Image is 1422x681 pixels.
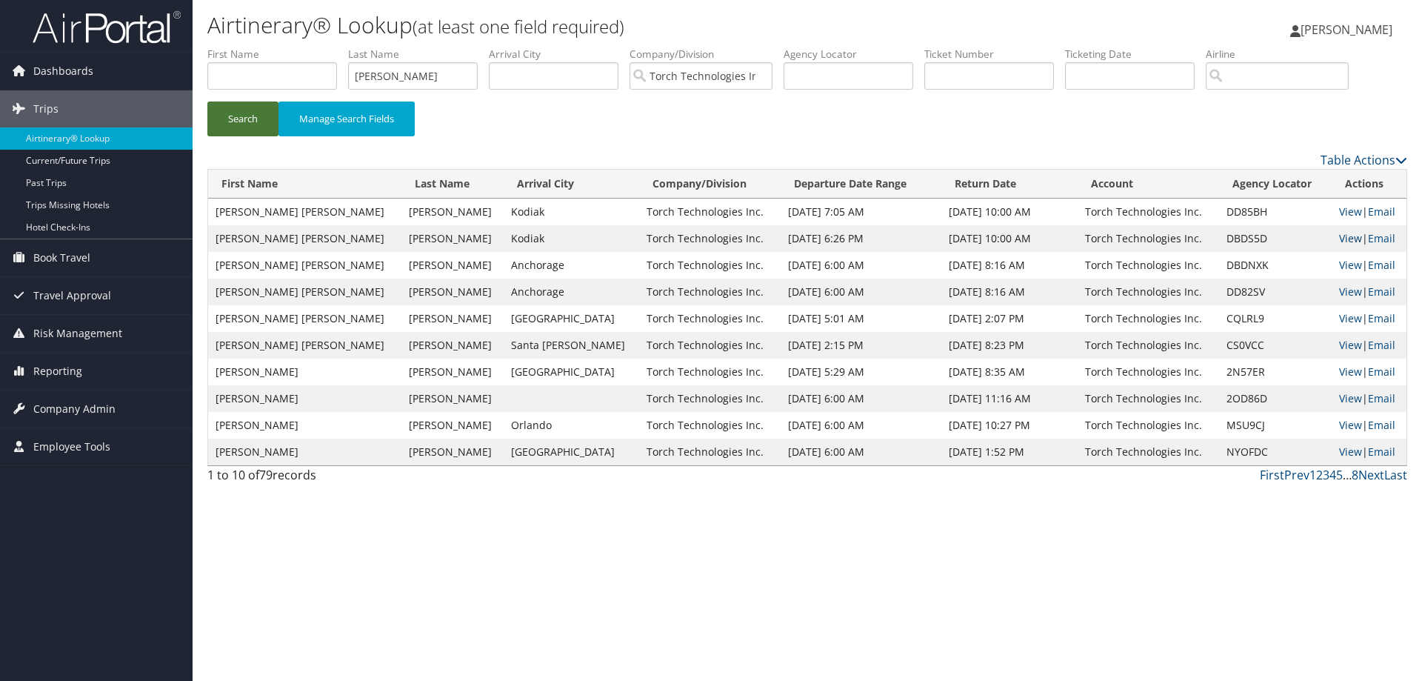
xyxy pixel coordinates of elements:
label: Ticket Number [924,47,1065,62]
span: Company Admin [33,391,116,428]
label: Ticketing Date [1065,47,1206,62]
span: Reporting [33,353,82,390]
td: | [1332,252,1406,279]
td: [DATE] 6:00 AM [781,412,941,439]
td: | [1332,279,1406,305]
td: [GEOGRAPHIC_DATA] [504,439,639,465]
span: Trips [33,90,59,127]
a: View [1339,285,1362,299]
td: [PERSON_NAME] [PERSON_NAME] [208,305,401,332]
td: [DATE] 6:26 PM [781,225,941,252]
span: 79 [259,467,273,483]
td: Torch Technologies Inc. [1078,439,1219,465]
th: Arrival City: activate to sort column ascending [504,170,639,199]
td: Orlando [504,412,639,439]
td: Torch Technologies Inc. [639,359,781,385]
label: Company/Division [630,47,784,62]
label: Agency Locator [784,47,924,62]
td: [PERSON_NAME] [PERSON_NAME] [208,199,401,225]
td: [PERSON_NAME] [401,305,504,332]
a: Email [1368,285,1395,299]
td: [GEOGRAPHIC_DATA] [504,305,639,332]
a: Next [1358,467,1384,483]
td: [PERSON_NAME] [401,385,504,412]
td: Torch Technologies Inc. [1078,412,1219,439]
span: Travel Approval [33,277,111,314]
td: [PERSON_NAME] [PERSON_NAME] [208,279,401,305]
a: View [1339,205,1362,219]
td: CS0VCC [1219,332,1332,359]
td: CQLRL9 [1219,305,1332,332]
div: 1 to 10 of records [207,466,491,491]
td: 2N57ER [1219,359,1332,385]
td: Anchorage [504,252,639,279]
th: Company/Division [639,170,781,199]
th: First Name: activate to sort column ascending [208,170,401,199]
td: [PERSON_NAME] [401,225,504,252]
a: Email [1368,205,1395,219]
th: Departure Date Range: activate to sort column ascending [781,170,941,199]
td: [DATE] 10:27 PM [941,412,1078,439]
td: [DATE] 11:16 AM [941,385,1078,412]
td: [DATE] 7:05 AM [781,199,941,225]
td: DD82SV [1219,279,1332,305]
a: Last [1384,467,1407,483]
td: MSU9CJ [1219,412,1332,439]
td: [PERSON_NAME] [PERSON_NAME] [208,252,401,279]
td: [PERSON_NAME] [401,252,504,279]
td: Anchorage [504,279,639,305]
a: View [1339,258,1362,272]
th: Last Name: activate to sort column ascending [401,170,504,199]
a: Email [1368,311,1395,325]
td: Kodiak [504,199,639,225]
a: Email [1368,391,1395,405]
td: [PERSON_NAME] [401,279,504,305]
a: [PERSON_NAME] [1290,7,1407,52]
label: Arrival City [489,47,630,62]
td: [PERSON_NAME] [401,332,504,359]
button: Search [207,102,278,136]
td: [DATE] 6:00 AM [781,439,941,465]
td: | [1332,359,1406,385]
a: 1 [1309,467,1316,483]
button: Manage Search Fields [278,102,415,136]
a: View [1339,365,1362,379]
td: DBDS5D [1219,225,1332,252]
td: [DATE] 2:15 PM [781,332,941,359]
td: Torch Technologies Inc. [639,199,781,225]
td: [PERSON_NAME] [401,359,504,385]
td: Torch Technologies Inc. [1078,359,1219,385]
td: | [1332,439,1406,465]
td: Torch Technologies Inc. [639,279,781,305]
td: [DATE] 6:00 AM [781,385,941,412]
td: Torch Technologies Inc. [1078,305,1219,332]
td: Torch Technologies Inc. [1078,385,1219,412]
td: Kodiak [504,225,639,252]
a: Email [1368,445,1395,459]
th: Account: activate to sort column ascending [1078,170,1219,199]
img: airportal-logo.png [33,10,181,44]
td: Torch Technologies Inc. [1078,332,1219,359]
a: Prev [1284,467,1309,483]
label: First Name [207,47,348,62]
td: Torch Technologies Inc. [639,332,781,359]
td: | [1332,412,1406,439]
td: Torch Technologies Inc. [639,225,781,252]
td: 2OD86D [1219,385,1332,412]
small: (at least one field required) [413,14,624,39]
td: [DATE] 2:07 PM [941,305,1078,332]
td: DD85BH [1219,199,1332,225]
a: 5 [1336,467,1343,483]
th: Agency Locator: activate to sort column ascending [1219,170,1332,199]
a: 8 [1352,467,1358,483]
td: [DATE] 6:00 AM [781,279,941,305]
span: [PERSON_NAME] [1301,21,1392,38]
td: [PERSON_NAME] [208,439,401,465]
td: Torch Technologies Inc. [639,385,781,412]
td: Torch Technologies Inc. [639,412,781,439]
a: View [1339,338,1362,352]
td: | [1332,385,1406,412]
a: View [1339,445,1362,459]
td: Torch Technologies Inc. [639,439,781,465]
a: Email [1368,338,1395,352]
